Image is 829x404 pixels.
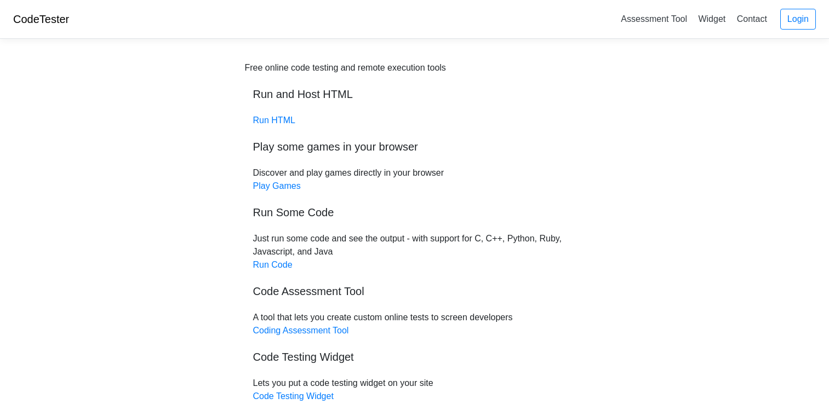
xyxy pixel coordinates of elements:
[253,260,293,269] a: Run Code
[253,391,334,401] a: Code Testing Widget
[733,10,771,28] a: Contact
[780,9,816,30] a: Login
[253,116,295,125] a: Run HTML
[13,13,69,25] a: CodeTester
[616,10,691,28] a: Assessment Tool
[253,350,576,363] h5: Code Testing Widget
[253,326,349,335] a: Coding Assessment Tool
[694,10,730,28] a: Widget
[245,61,446,74] div: Free online code testing and remote execution tools
[253,285,576,298] h5: Code Assessment Tool
[253,206,576,219] h5: Run Some Code
[253,88,576,101] h5: Run and Host HTML
[253,181,301,191] a: Play Games
[253,140,576,153] h5: Play some games in your browser
[245,61,585,403] div: Discover and play games directly in your browser Just run some code and see the output - with sup...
